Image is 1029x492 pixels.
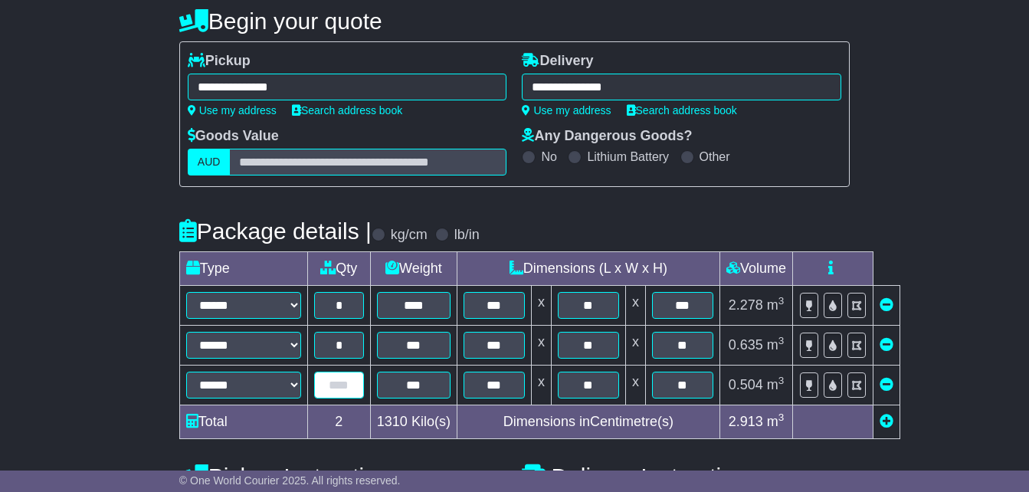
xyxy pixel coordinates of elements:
[729,414,763,429] span: 2.913
[522,53,593,70] label: Delivery
[767,337,785,353] span: m
[292,104,402,116] a: Search address book
[531,366,551,405] td: x
[179,8,850,34] h4: Begin your quote
[767,377,785,392] span: m
[307,252,370,286] td: Qty
[188,149,231,175] label: AUD
[179,218,372,244] h4: Package details |
[307,405,370,439] td: 2
[522,464,850,489] h4: Delivery Instructions
[377,414,408,429] span: 1310
[188,104,277,116] a: Use my address
[522,128,692,145] label: Any Dangerous Goods?
[179,252,307,286] td: Type
[625,366,645,405] td: x
[719,252,792,286] td: Volume
[179,464,507,489] h4: Pickup Instructions
[457,405,719,439] td: Dimensions in Centimetre(s)
[880,414,893,429] a: Add new item
[531,286,551,326] td: x
[778,295,785,307] sup: 3
[625,326,645,366] td: x
[531,326,551,366] td: x
[729,337,763,353] span: 0.635
[767,414,785,429] span: m
[880,297,893,313] a: Remove this item
[880,337,893,353] a: Remove this item
[778,412,785,423] sup: 3
[700,149,730,164] label: Other
[778,375,785,386] sup: 3
[522,104,611,116] a: Use my address
[179,405,307,439] td: Total
[391,227,428,244] label: kg/cm
[370,405,457,439] td: Kilo(s)
[541,149,556,164] label: No
[457,252,719,286] td: Dimensions (L x W x H)
[188,53,251,70] label: Pickup
[778,335,785,346] sup: 3
[454,227,480,244] label: lb/in
[179,474,401,487] span: © One World Courier 2025. All rights reserved.
[627,104,737,116] a: Search address book
[587,149,669,164] label: Lithium Battery
[880,377,893,392] a: Remove this item
[729,297,763,313] span: 2.278
[370,252,457,286] td: Weight
[188,128,279,145] label: Goods Value
[767,297,785,313] span: m
[729,377,763,392] span: 0.504
[625,286,645,326] td: x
